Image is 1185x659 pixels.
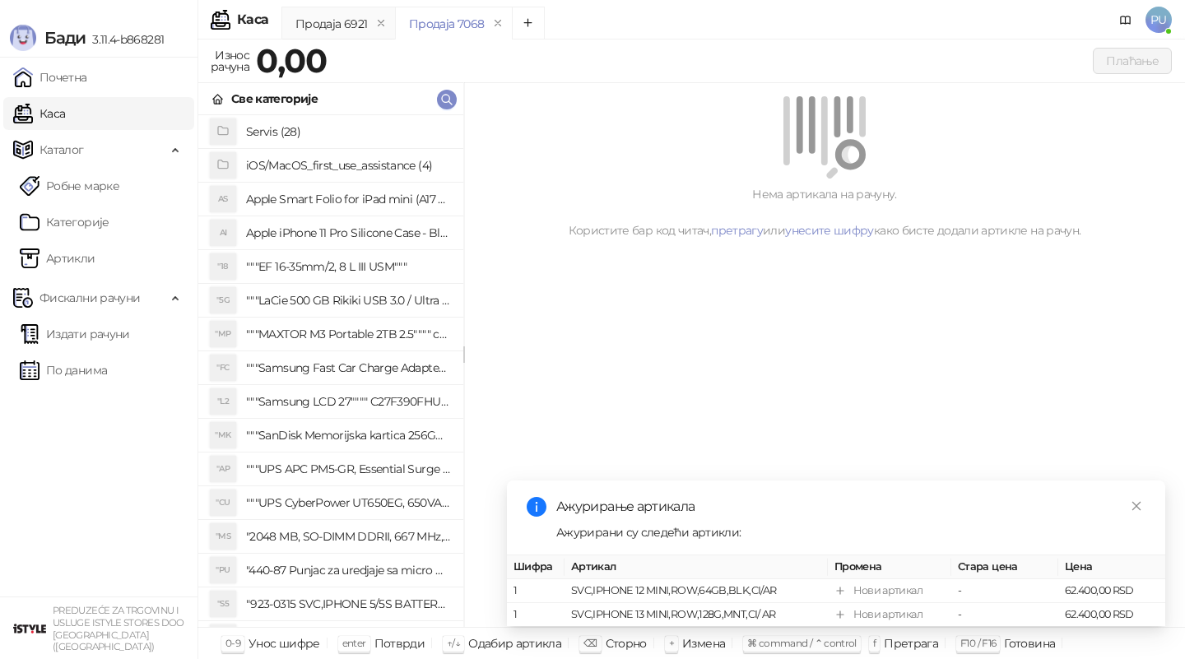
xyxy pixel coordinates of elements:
[237,13,268,26] div: Каса
[86,32,164,47] span: 3.11.4-b868281
[507,579,565,603] td: 1
[1131,500,1142,512] span: close
[210,186,236,212] div: AS
[210,523,236,550] div: "MS
[210,355,236,381] div: "FC
[20,242,95,275] a: ArtikliАртикли
[853,606,922,623] div: Нови артикал
[785,223,874,238] a: унесите шифру
[342,637,366,649] span: enter
[246,591,450,617] h4: "923-0315 SVC,IPHONE 5/5S BATTERY REMOVAL TRAY Držač za iPhone sa kojim se otvara display
[246,220,450,246] h4: Apple iPhone 11 Pro Silicone Case - Black
[1004,633,1055,654] div: Готовина
[1058,555,1165,579] th: Цена
[231,90,318,108] div: Све категорије
[246,186,450,212] h4: Apple Smart Folio for iPad mini (A17 Pro) - Sage
[20,206,109,239] a: Категорије
[207,44,253,77] div: Износ рачуна
[198,115,463,627] div: grid
[565,579,828,603] td: SVC,IPHONE 12 MINI,ROW,64GB,BLK,CI/AR
[246,152,450,179] h4: iOS/MacOS_first_use_assistance (4)
[606,633,647,654] div: Сторно
[484,185,1165,239] div: Нема артикала на рачуну. Користите бар код читач, или како бисте додали артикле на рачун.
[210,253,236,280] div: "18
[20,318,130,350] a: Издати рачуни
[583,637,597,649] span: ⌫
[1145,7,1172,33] span: PU
[53,605,184,652] small: PREDUZEĆE ZA TRGOVINU I USLUGE ISTYLE STORES DOO [GEOGRAPHIC_DATA] ([GEOGRAPHIC_DATA])
[246,253,450,280] h4: """EF 16-35mm/2, 8 L III USM"""
[960,637,996,649] span: F10 / F16
[20,354,107,387] a: По данима
[669,637,674,649] span: +
[565,603,828,627] td: SVC,IPHONE 13 MINI,ROW,128G,MNT,CI/ AR
[295,15,367,33] div: Продаја 6921
[468,633,561,654] div: Одабир артикла
[873,637,876,649] span: f
[210,220,236,246] div: AI
[246,456,450,482] h4: """UPS APC PM5-GR, Essential Surge Arrest,5 utic_nica"""
[246,422,450,448] h4: """SanDisk Memorijska kartica 256GB microSDXC sa SD adapterom SDSQXA1-256G-GN6MA - Extreme PLUS, ...
[246,118,450,145] h4: Servis (28)
[225,637,240,649] span: 0-9
[246,321,450,347] h4: """MAXTOR M3 Portable 2TB 2.5"""" crni eksterni hard disk HX-M201TCB/GM"""
[210,591,236,617] div: "S5
[246,388,450,415] h4: """Samsung LCD 27"""" C27F390FHUXEN"""
[370,16,392,30] button: remove
[210,287,236,313] div: "5G
[487,16,509,30] button: remove
[210,490,236,516] div: "CU
[10,25,36,51] img: Logo
[246,523,450,550] h4: "2048 MB, SO-DIMM DDRII, 667 MHz, Napajanje 1,8 0,1 V, Latencija CL5"
[1113,7,1139,33] a: Документација
[39,281,140,314] span: Фискални рачуни
[246,355,450,381] h4: """Samsung Fast Car Charge Adapter, brzi auto punja_, boja crna"""
[13,97,65,130] a: Каса
[853,582,922,599] div: Нови артикал
[246,557,450,583] h4: "440-87 Punjac za uredjaje sa micro USB portom 4/1, Stand."
[44,28,86,48] span: Бади
[210,557,236,583] div: "PU
[682,633,725,654] div: Измена
[374,633,425,654] div: Потврди
[249,633,320,654] div: Унос шифре
[246,287,450,313] h4: """LaCie 500 GB Rikiki USB 3.0 / Ultra Compact & Resistant aluminum / USB 3.0 / 2.5"""""""
[210,456,236,482] div: "AP
[951,579,1058,603] td: -
[512,7,545,39] button: Add tab
[39,133,84,166] span: Каталог
[409,15,484,33] div: Продаја 7068
[1058,579,1165,603] td: 62.400,00 RSD
[711,223,763,238] a: претрагу
[951,603,1058,627] td: -
[1093,48,1172,74] button: Плаћање
[556,497,1145,517] div: Ажурирање артикала
[556,523,1145,541] div: Ажурирани су следећи артикли:
[13,612,46,645] img: 64x64-companyLogo-77b92cf4-9946-4f36-9751-bf7bb5fd2c7d.png
[210,624,236,651] div: "SD
[20,169,119,202] a: Робне марке
[507,603,565,627] td: 1
[828,555,951,579] th: Промена
[246,490,450,516] h4: """UPS CyberPower UT650EG, 650VA/360W , line-int., s_uko, desktop"""
[210,422,236,448] div: "MK
[565,555,828,579] th: Артикал
[507,555,565,579] th: Шифра
[527,497,546,517] span: info-circle
[210,321,236,347] div: "MP
[256,40,327,81] strong: 0,00
[1127,497,1145,515] a: Close
[246,624,450,651] h4: "923-0448 SVC,IPHONE,TOURQUE DRIVER KIT .65KGF- CM Šrafciger "
[210,388,236,415] div: "L2
[747,637,857,649] span: ⌘ command / ⌃ control
[884,633,938,654] div: Претрага
[13,61,87,94] a: Почетна
[1058,603,1165,627] td: 62.400,00 RSD
[951,555,1058,579] th: Стара цена
[447,637,460,649] span: ↑/↓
